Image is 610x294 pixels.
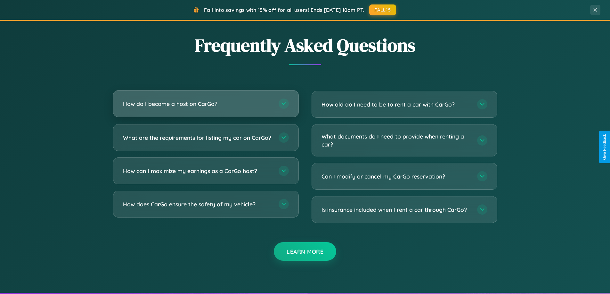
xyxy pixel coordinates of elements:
[123,134,272,142] h3: What are the requirements for listing my car on CarGo?
[321,132,471,148] h3: What documents do I need to provide when renting a car?
[123,167,272,175] h3: How can I maximize my earnings as a CarGo host?
[321,172,471,180] h3: Can I modify or cancel my CarGo reservation?
[274,242,336,261] button: Learn More
[123,200,272,208] h3: How does CarGo ensure the safety of my vehicle?
[602,134,607,160] div: Give Feedback
[204,7,364,13] span: Fall into savings with 15% off for all users! Ends [DATE] 10am PT.
[113,33,497,58] h2: Frequently Asked Questions
[369,4,396,15] button: FALL15
[321,100,471,108] h3: How old do I need to be to rent a car with CarGo?
[123,100,272,108] h3: How do I become a host on CarGo?
[321,206,471,214] h3: Is insurance included when I rent a car through CarGo?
